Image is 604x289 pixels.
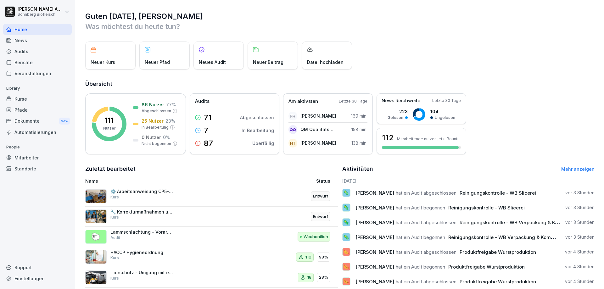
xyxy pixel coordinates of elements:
span: Produktfreigabe Wurstproduktion [460,249,536,255]
p: 71 [204,114,212,121]
a: ⚙️ Arbeitsanweisung CP5-MetalldetektionKursEntwurf [85,186,338,207]
p: Gelesen [388,115,403,120]
img: d4g3ucugs9wd5ibohranwvgh.png [85,209,107,223]
p: Kurs [110,255,119,261]
p: Entwurf [313,193,328,199]
a: Einstellungen [3,273,72,284]
p: Nicht begonnen [142,141,171,147]
a: Pfade [3,104,72,115]
p: vor 3 Stunden [565,234,595,240]
a: Home [3,24,72,35]
p: 87 [204,140,213,147]
p: vor 3 Stunden [565,204,595,211]
p: 111 [104,117,114,124]
p: Audits [195,98,210,105]
h2: Zuletzt bearbeitet [85,164,338,173]
span: hat ein Audit abgeschlossen [396,190,456,196]
a: Standorte [3,163,72,174]
p: Abgeschlossen [240,114,274,121]
h3: 112 [382,132,394,143]
img: s4bp0ax2yf6zjz1feqhdnoh7.png [85,189,107,203]
h2: Übersicht [85,80,595,88]
span: Reinigungskontrolle - WB Verpackung & Kommissionierung [460,220,595,225]
span: Reinigungskontrolle - WB Slicerei [448,205,525,211]
p: News Reichweite [382,97,420,104]
p: Wöchentlich [304,234,328,240]
span: hat ein Audit abgeschlossen [396,249,456,255]
p: 0 % [163,134,170,141]
p: Library [3,83,72,93]
p: Tierschutz - Umgang mit entlaufenen Tieren [110,270,173,275]
p: Audit [110,235,120,241]
p: Datei hochladen [307,59,344,65]
p: Mitarbeitende nutzen jetzt Bounti [397,136,458,141]
div: Support [3,262,72,273]
p: 🌭 [343,277,349,286]
p: 🦠 [343,218,349,227]
p: Neuer Kurs [91,59,115,65]
div: QQ [288,125,297,134]
div: HT [288,139,297,147]
p: 🦠 [343,233,349,242]
p: 🦠 [343,188,349,197]
span: Produktfreigabe Wurstproduktion [460,279,536,285]
p: 223 [388,108,408,115]
span: [PERSON_NAME] [355,220,394,225]
div: Dokumente [3,115,72,127]
span: hat ein Audit abgeschlossen [396,279,456,285]
p: vor 3 Stunden [565,190,595,196]
a: Audits [3,46,72,57]
h2: Aktivitäten [342,164,373,173]
p: [PERSON_NAME] [300,140,336,146]
a: Mitarbeiter [3,152,72,163]
div: New [59,118,70,125]
h1: Guten [DATE], [PERSON_NAME] [85,11,595,21]
p: 86 Nutzer [142,101,164,108]
p: In Bearbeitung [242,127,274,134]
div: Kurse [3,93,72,104]
p: Nutzer [103,125,115,131]
p: Entwurf [313,214,328,220]
div: FH [288,112,297,120]
p: Neuer Pfad [145,59,170,65]
img: xrzzrx774ak4h3u8hix93783.png [85,250,107,264]
p: [PERSON_NAME] [300,113,336,119]
p: 🌭 [343,262,349,271]
p: Letzte 30 Tage [432,98,461,103]
p: 🐑 [91,231,101,242]
a: Tierschutz - Umgang mit entlaufenen TierenKurs1828% [85,267,338,288]
p: 18 [307,274,311,281]
span: [PERSON_NAME] [355,234,394,240]
p: 110 [305,254,311,260]
p: 7 [204,127,208,134]
p: Sonnberg Biofleisch [18,12,64,17]
a: Berichte [3,57,72,68]
p: 104 [430,108,455,115]
span: [PERSON_NAME] [355,264,394,270]
p: ⚙️ Arbeitsanweisung CP5-Metalldetektion [110,189,173,194]
p: [PERSON_NAME] Anibas [18,7,64,12]
span: Produktfreigabe Wurstproduktion [448,264,525,270]
p: Überfällig [252,140,274,147]
span: hat ein Audit abgeschlossen [396,220,456,225]
p: 158 min. [351,126,367,133]
p: vor 3 Stunden [565,219,595,225]
a: 🐑Lammschlachtung - VorarbeitenAuditWöchentlich [85,227,338,247]
span: [PERSON_NAME] [355,205,394,211]
a: HACCP HygieneordnungKurs11098% [85,247,338,268]
span: hat ein Audit begonnen [396,264,445,270]
p: 77 % [166,101,176,108]
div: Automatisierungen [3,127,72,138]
p: Lammschlachtung - Vorarbeiten [110,229,173,235]
p: 🔧 Korrekturmaßnahmen und Qualitätsmanagement [110,209,173,215]
p: Kurs [110,275,119,281]
span: hat ein Audit begonnen [396,205,445,211]
p: 23 % [165,118,175,124]
p: Letzte 30 Tage [339,98,367,104]
p: 98% [319,254,328,260]
a: News [3,35,72,46]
